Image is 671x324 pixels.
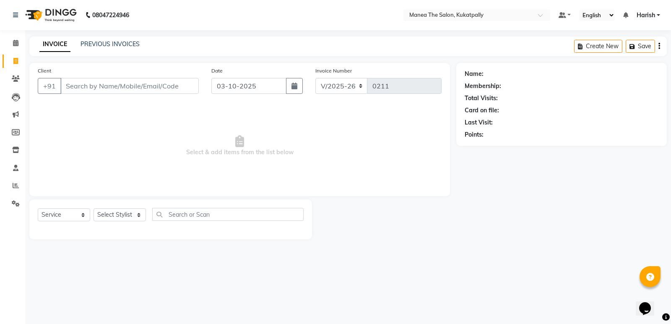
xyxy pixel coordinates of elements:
[315,67,352,75] label: Invoice Number
[626,40,655,53] button: Save
[465,94,498,103] div: Total Visits:
[465,70,484,78] div: Name:
[92,3,129,27] b: 08047224946
[637,11,655,20] span: Harish
[60,78,199,94] input: Search by Name/Mobile/Email/Code
[39,37,70,52] a: INVOICE
[574,40,622,53] button: Create New
[211,67,223,75] label: Date
[636,290,663,316] iframe: chat widget
[38,78,61,94] button: +91
[38,67,51,75] label: Client
[465,82,501,91] div: Membership:
[21,3,79,27] img: logo
[465,118,493,127] div: Last Visit:
[465,106,499,115] div: Card on file:
[465,130,484,139] div: Points:
[81,40,140,48] a: PREVIOUS INVOICES
[38,104,442,188] span: Select & add items from the list below
[152,208,304,221] input: Search or Scan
